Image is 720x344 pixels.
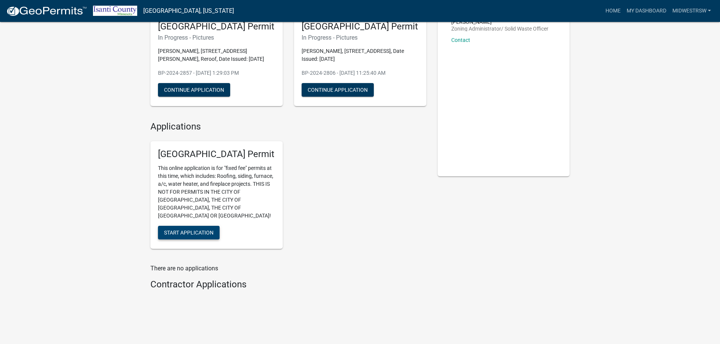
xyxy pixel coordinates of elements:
p: This online application is for "fixed fee" permits at this time, which includes: Roofing, siding,... [158,164,275,220]
h6: In Progress - Pictures [158,34,275,41]
h6: In Progress - Pictures [302,34,419,41]
h5: [GEOGRAPHIC_DATA] Permit [302,21,419,32]
a: [GEOGRAPHIC_DATA], [US_STATE] [143,5,234,17]
button: Start Application [158,226,220,239]
h4: Applications [150,121,426,132]
wm-workflow-list-section: Applications [150,121,426,255]
p: BP-2024-2857 - [DATE] 1:29:03 PM [158,69,275,77]
a: My Dashboard [624,4,669,18]
button: Continue Application [158,83,230,97]
button: Continue Application [302,83,374,97]
p: Zoning Administrator/ Solid Waste Officer [451,26,548,31]
wm-workflow-list-section: Contractor Applications [150,279,426,293]
a: Contact [451,37,470,43]
p: [PERSON_NAME] [451,19,548,25]
p: There are no applications [150,264,426,273]
h4: Contractor Applications [150,279,426,290]
img: Isanti County, Minnesota [93,6,137,16]
p: BP-2024-2806 - [DATE] 11:25:40 AM [302,69,419,77]
h5: [GEOGRAPHIC_DATA] Permit [158,149,275,160]
span: Start Application [164,230,214,236]
p: [PERSON_NAME], [STREET_ADDRESS], Date Issued: [DATE] [302,47,419,63]
a: MidwestRSW [669,4,714,18]
p: [PERSON_NAME], [STREET_ADDRESS][PERSON_NAME], Reroof, Date Issued: [DATE] [158,47,275,63]
h5: [GEOGRAPHIC_DATA] Permit [158,21,275,32]
a: Home [602,4,624,18]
